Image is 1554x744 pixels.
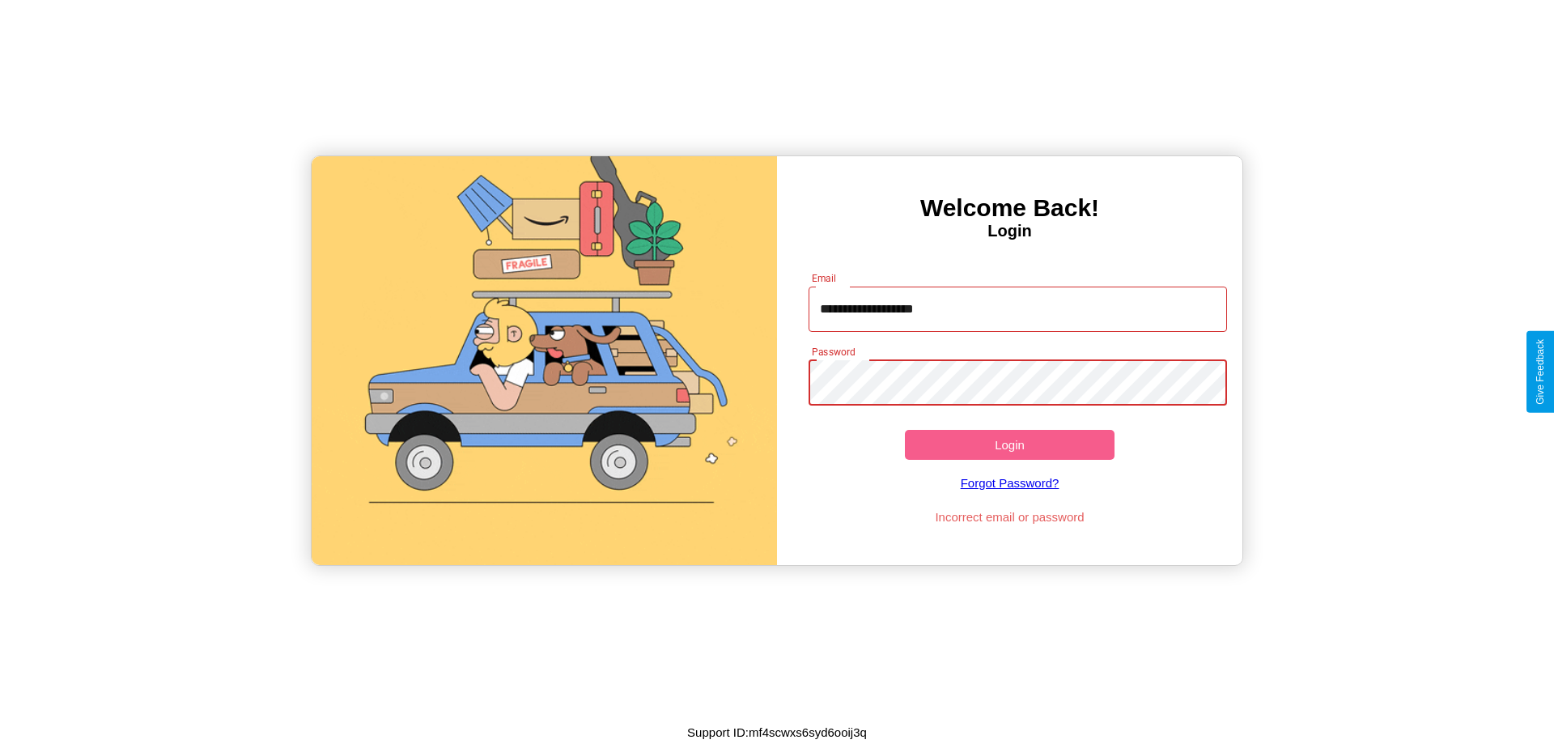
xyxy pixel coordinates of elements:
h3: Welcome Back! [777,194,1242,222]
h4: Login [777,222,1242,240]
button: Login [905,430,1115,460]
p: Support ID: mf4scwxs6syd6ooij3q [687,721,867,743]
label: Password [812,345,855,359]
img: gif [312,156,777,565]
a: Forgot Password? [800,460,1220,506]
p: Incorrect email or password [800,506,1220,528]
div: Give Feedback [1535,339,1546,405]
label: Email [812,271,837,285]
